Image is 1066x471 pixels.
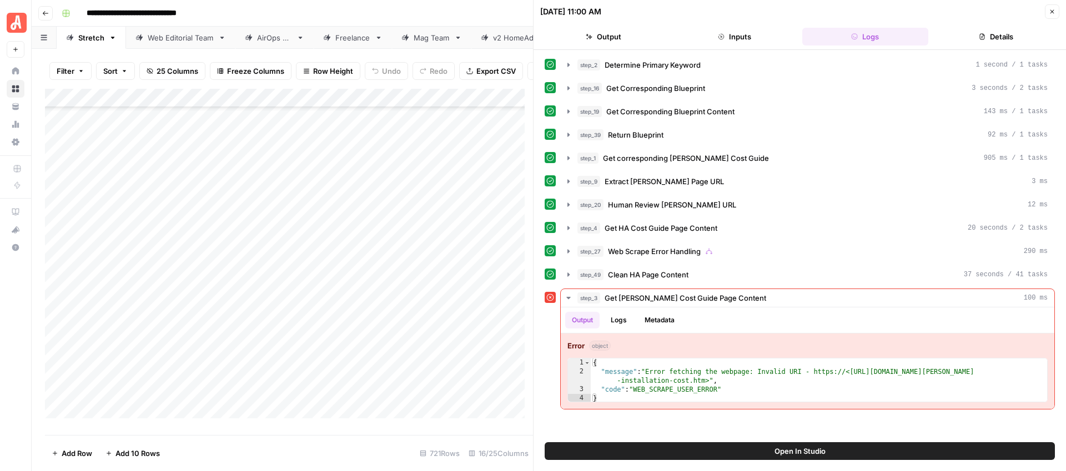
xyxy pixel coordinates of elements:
[577,153,599,164] span: step_1
[96,62,135,80] button: Sort
[148,32,214,43] div: Web Editorial Team
[235,27,314,49] a: AirOps QA
[540,6,601,17] div: [DATE] 11:00 AM
[7,62,24,80] a: Home
[577,199,604,210] span: step_20
[493,32,596,43] div: v2 HomeAdvisor Cost Guides
[577,129,604,140] span: step_39
[314,27,392,49] a: Freelance
[57,65,74,77] span: Filter
[210,62,291,80] button: Freeze Columns
[933,28,1059,45] button: Details
[49,62,92,80] button: Filter
[638,312,681,328] button: Metadata
[561,266,1054,283] button: 37 seconds / 41 tasks
[577,83,602,94] span: step_16
[1028,200,1048,210] span: 12 ms
[775,445,826,457] span: Open In Studio
[1024,293,1048,303] span: 100 ms
[577,269,604,280] span: step_49
[968,223,1048,233] span: 20 seconds / 2 tasks
[7,80,24,98] a: Browse
[972,83,1048,93] span: 3 seconds / 2 tasks
[561,242,1054,260] button: 290 ms
[459,62,523,80] button: Export CSV
[567,340,585,351] strong: Error
[561,196,1054,214] button: 12 ms
[577,59,600,70] span: step_2
[7,203,24,221] a: AirOps Academy
[471,27,617,49] a: v2 HomeAdvisor Cost Guides
[157,65,198,77] span: 25 Columns
[7,9,24,37] button: Workspace: Angi
[577,246,604,257] span: step_27
[608,246,701,257] span: Web Scrape Error Handling
[103,65,118,77] span: Sort
[568,385,591,394] div: 3
[605,59,701,70] span: Determine Primary Keyword
[257,32,292,43] div: AirOps QA
[561,173,1054,190] button: 3 ms
[99,444,167,462] button: Add 10 Rows
[561,79,1054,97] button: 3 seconds / 2 tasks
[7,13,27,33] img: Angi Logo
[565,312,600,328] button: Output
[589,341,611,351] span: object
[413,62,455,80] button: Redo
[365,62,408,80] button: Undo
[605,176,724,187] span: Extract [PERSON_NAME] Page URL
[7,239,24,256] button: Help + Support
[7,115,24,133] a: Usage
[382,65,401,77] span: Undo
[605,222,717,234] span: Get HA Cost Guide Page Content
[540,28,667,45] button: Output
[476,65,516,77] span: Export CSV
[62,448,92,459] span: Add Row
[57,27,126,49] a: Stretch
[561,219,1054,237] button: 20 seconds / 2 tasks
[415,444,464,462] div: 721 Rows
[7,221,24,238] div: What's new?
[988,130,1048,140] span: 92 ms / 1 tasks
[126,27,235,49] a: Web Editorial Team
[568,358,591,367] div: 1
[313,65,353,77] span: Row Height
[604,312,633,328] button: Logs
[608,269,688,280] span: Clean HA Page Content
[392,27,471,49] a: Mag Team
[296,62,360,80] button: Row Height
[561,307,1054,409] div: 100 ms
[561,126,1054,144] button: 92 ms / 1 tasks
[605,292,766,303] span: Get [PERSON_NAME] Cost Guide Page Content
[606,106,735,117] span: Get Corresponding Blueprint Content
[1024,246,1048,256] span: 290 ms
[45,444,99,462] button: Add Row
[984,107,1048,117] span: 143 ms / 1 tasks
[139,62,205,80] button: 25 Columns
[671,28,798,45] button: Inputs
[964,270,1048,280] span: 37 seconds / 41 tasks
[608,129,663,140] span: Return Blueprint
[464,444,533,462] div: 16/25 Columns
[561,149,1054,167] button: 905 ms / 1 tasks
[577,106,602,117] span: step_19
[335,32,370,43] div: Freelance
[802,28,929,45] button: Logs
[227,65,284,77] span: Freeze Columns
[608,199,736,210] span: Human Review [PERSON_NAME] URL
[7,221,24,239] button: What's new?
[976,60,1048,70] span: 1 second / 1 tasks
[545,442,1055,460] button: Open In Studio
[577,292,600,303] span: step_3
[603,153,769,164] span: Get corresponding [PERSON_NAME] Cost Guide
[568,367,591,385] div: 2
[430,65,447,77] span: Redo
[577,222,600,234] span: step_4
[414,32,450,43] div: Mag Team
[78,32,104,43] div: Stretch
[561,103,1054,120] button: 143 ms / 1 tasks
[7,98,24,115] a: Your Data
[561,56,1054,74] button: 1 second / 1 tasks
[115,448,160,459] span: Add 10 Rows
[606,83,705,94] span: Get Corresponding Blueprint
